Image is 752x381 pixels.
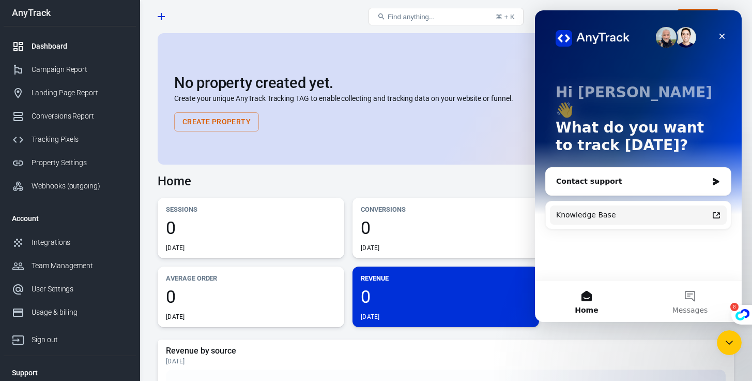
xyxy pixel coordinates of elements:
[361,219,531,237] span: 0
[166,357,726,365] div: [DATE]
[32,307,128,318] div: Usage & billing
[4,254,136,277] a: Team Management
[361,313,380,321] div: [DATE]
[166,219,336,237] span: 0
[166,204,336,215] p: Sessions
[496,13,515,21] div: ⌘ + K
[166,273,336,284] p: Average Order
[32,260,128,271] div: Team Management
[158,174,191,188] h3: Home
[4,231,136,254] a: Integrations
[4,128,136,151] a: Tracking Pixels
[174,93,717,104] p: Create your unique AnyTrack Tracking TAG to enable collecting and tracking data on your website o...
[361,288,531,305] span: 0
[32,237,128,248] div: Integrations
[174,75,717,91] h2: No property created yet.
[32,111,128,122] div: Conversions Report
[32,157,128,168] div: Property Settings
[32,41,128,52] div: Dashboard
[719,4,744,29] a: Sign out
[4,324,136,351] a: Sign out
[166,346,726,356] h5: Revenue by source
[152,8,170,25] a: Create new property
[166,288,336,305] span: 0
[361,204,531,215] p: Conversions
[4,151,136,174] a: Property Settings
[4,8,136,18] div: AnyTrack
[32,64,128,75] div: Campaign Report
[32,181,128,192] div: Webhooks (outgoing)
[4,174,136,198] a: Webhooks (outgoing)
[4,58,136,81] a: Campaign Report
[32,334,128,345] div: Sign out
[4,277,136,301] a: User Settings
[677,9,719,25] button: Upgrade
[32,87,128,98] div: Landing Page Report
[388,13,435,21] span: Find anything...
[369,8,524,25] button: Find anything...⌘ + K
[4,35,136,58] a: Dashboard
[4,105,136,128] a: Conversions Report
[4,301,136,324] a: Usage & billing
[535,10,742,322] iframe: Intercom live chat
[174,112,259,131] button: Create Property
[32,284,128,295] div: User Settings
[361,273,531,284] p: Revenue
[32,134,128,145] div: Tracking Pixels
[4,206,136,231] li: Account
[4,81,136,105] a: Landing Page Report
[717,330,742,355] iframe: Intercom live chat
